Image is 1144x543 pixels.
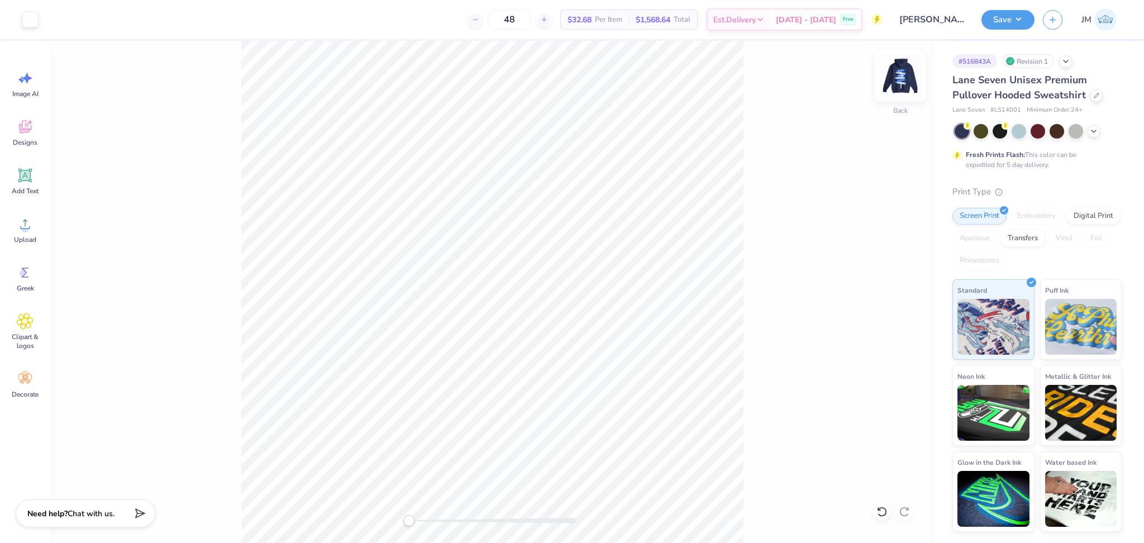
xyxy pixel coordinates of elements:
[966,150,1103,170] div: This color can be expedited for 5 day delivery.
[488,9,531,30] input: – –
[952,253,1007,269] div: Rhinestones
[68,508,115,519] span: Chat with us.
[966,150,1025,159] strong: Fresh Prints Flash:
[1066,208,1121,225] div: Digital Print
[14,235,36,244] span: Upload
[1010,208,1063,225] div: Embroidery
[1000,230,1045,247] div: Transfers
[957,471,1029,527] img: Glow in the Dark Ink
[957,385,1029,441] img: Neon Ink
[1045,471,1117,527] img: Water based Ink
[952,106,985,115] span: Lane Seven
[1076,8,1122,31] a: JM
[952,185,1122,198] div: Print Type
[878,54,923,98] img: Back
[403,515,414,526] div: Accessibility label
[674,14,690,26] span: Total
[1048,230,1080,247] div: Vinyl
[17,284,34,293] span: Greek
[1045,370,1111,382] span: Metallic & Glitter Ink
[1045,284,1069,296] span: Puff Ink
[893,106,908,116] div: Back
[957,370,985,382] span: Neon Ink
[595,14,622,26] span: Per Item
[952,208,1007,225] div: Screen Print
[1081,13,1091,26] span: JM
[957,284,987,296] span: Standard
[1045,299,1117,355] img: Puff Ink
[1003,54,1054,68] div: Revision 1
[13,138,37,147] span: Designs
[981,10,1035,30] button: Save
[12,187,39,196] span: Add Text
[7,332,44,350] span: Clipart & logos
[952,230,997,247] div: Applique
[990,106,1021,115] span: # LS14001
[568,14,592,26] span: $32.68
[1094,8,1117,31] img: John Michael Binayas
[957,456,1021,468] span: Glow in the Dark Ink
[1083,230,1109,247] div: Foil
[843,16,854,23] span: Free
[636,14,670,26] span: $1,568.64
[12,390,39,399] span: Decorate
[891,8,973,31] input: Untitled Design
[713,14,756,26] span: Est. Delivery
[1045,385,1117,441] img: Metallic & Glitter Ink
[12,89,39,98] span: Image AI
[27,508,68,519] strong: Need help?
[952,54,997,68] div: # 516843A
[1045,456,1097,468] span: Water based Ink
[957,299,1029,355] img: Standard
[952,73,1087,102] span: Lane Seven Unisex Premium Pullover Hooded Sweatshirt
[776,14,836,26] span: [DATE] - [DATE]
[1027,106,1083,115] span: Minimum Order: 24 +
